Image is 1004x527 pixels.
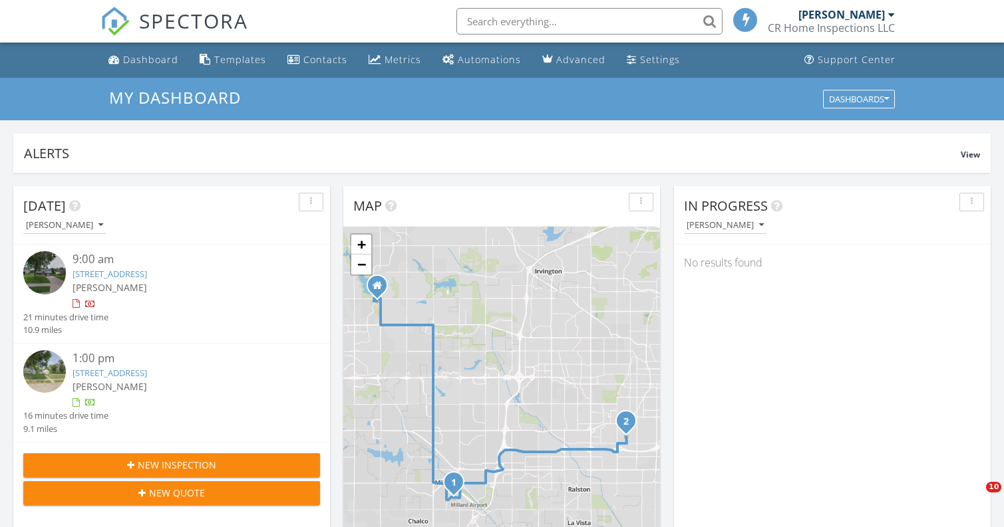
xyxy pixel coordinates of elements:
[454,482,462,490] div: 13555 Z St, Omaha, NE 68137
[385,53,421,66] div: Metrics
[829,94,889,104] div: Dashboards
[768,21,895,35] div: CR Home Inspections LLC
[351,255,371,274] a: Zoom out
[377,285,385,293] div: 5151 N 169th ST, Omaha NE 68116
[109,86,241,108] span: My Dashboard
[363,48,426,72] a: Metrics
[684,197,768,215] span: In Progress
[100,18,248,46] a: SPECTORA
[986,482,1001,492] span: 10
[353,197,382,215] span: Map
[73,268,147,280] a: [STREET_ADDRESS]
[959,482,991,514] iframe: Intercom live chat
[351,235,371,255] a: Zoom in
[139,7,248,35] span: SPECTORA
[73,380,147,393] span: [PERSON_NAME]
[23,251,320,336] a: 9:00 am [STREET_ADDRESS] [PERSON_NAME] 21 minutes drive time 10.9 miles
[823,90,895,108] button: Dashboards
[23,324,108,336] div: 10.9 miles
[684,217,766,235] button: [PERSON_NAME]
[818,53,896,66] div: Support Center
[640,53,680,66] div: Settings
[23,197,66,215] span: [DATE]
[103,48,184,72] a: Dashboard
[961,149,980,160] span: View
[456,8,723,35] input: Search everything...
[674,245,991,280] div: No results found
[799,48,901,72] a: Support Center
[451,478,456,488] i: 1
[282,48,353,72] a: Contacts
[23,453,320,477] button: New Inspection
[23,311,108,324] div: 21 minutes drive time
[458,53,521,66] div: Automations
[626,421,634,429] div: 5404 Spring St, Omaha, NE 68106
[73,350,295,367] div: 1:00 pm
[23,251,66,294] img: streetview
[303,53,347,66] div: Contacts
[73,251,295,268] div: 9:00 am
[194,48,271,72] a: Templates
[24,144,961,162] div: Alerts
[73,367,147,379] a: [STREET_ADDRESS]
[73,281,147,294] span: [PERSON_NAME]
[100,7,130,36] img: The Best Home Inspection Software - Spectora
[23,423,108,435] div: 9.1 miles
[437,48,526,72] a: Automations (Basic)
[623,417,629,427] i: 2
[214,53,266,66] div: Templates
[23,409,108,422] div: 16 minutes drive time
[621,48,685,72] a: Settings
[149,486,205,500] span: New Quote
[23,481,320,505] button: New Quote
[26,221,103,230] div: [PERSON_NAME]
[798,8,885,21] div: [PERSON_NAME]
[23,350,66,393] img: streetview
[556,53,605,66] div: Advanced
[687,221,764,230] div: [PERSON_NAME]
[138,458,216,472] span: New Inspection
[23,350,320,435] a: 1:00 pm [STREET_ADDRESS] [PERSON_NAME] 16 minutes drive time 9.1 miles
[537,48,611,72] a: Advanced
[23,217,106,235] button: [PERSON_NAME]
[123,53,178,66] div: Dashboard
